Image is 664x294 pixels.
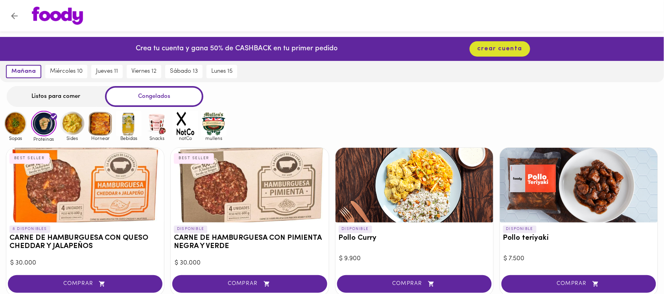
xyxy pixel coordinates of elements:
[32,7,83,25] img: logo.png
[511,281,646,287] span: COMPRAR
[31,111,57,136] img: Proteinas
[173,111,198,136] img: notCo
[171,148,328,222] div: CARNE DE HAMBURGUESA CON PIMIENTA NEGRA Y VERDE
[502,275,656,293] button: COMPRAR
[5,6,24,26] button: Volver
[9,234,161,251] h3: CARNE DE HAMBURGUESA CON QUESO CHEDDAR Y JALAPEÑOS
[478,45,522,53] span: crear cuenta
[201,111,227,136] img: mullens
[618,248,656,286] iframe: Messagebird Livechat Widget
[173,136,198,141] span: notCo
[504,254,654,263] div: $ 7.500
[211,68,232,75] span: lunes 15
[174,153,214,164] div: BEST SELLER
[165,65,203,78] button: sábado 13
[131,68,157,75] span: viernes 12
[347,281,482,287] span: COMPRAR
[500,148,658,222] div: Pollo teriyaki
[201,136,227,141] span: mullens
[3,111,28,136] img: Sopas
[7,86,105,107] div: Listos para comer
[50,68,83,75] span: miércoles 10
[175,259,325,268] div: $ 30.000
[136,44,338,54] p: Crea tu cuenta y gana 50% de CASHBACK en tu primer pedido
[96,68,118,75] span: jueves 11
[339,226,372,233] p: DISPONIBLE
[31,136,57,141] span: Proteinas
[339,234,490,243] h3: Pollo Curry
[3,136,28,141] span: Sopas
[116,136,142,141] span: Bebidas
[144,136,170,141] span: Snacks
[503,234,655,243] h3: Pollo teriyaki
[9,153,50,164] div: BEST SELLER
[10,259,160,268] div: $ 30.000
[182,281,317,287] span: COMPRAR
[45,65,87,78] button: miércoles 10
[105,86,203,107] div: Congelados
[88,136,113,141] span: Hornear
[59,136,85,141] span: Sides
[127,65,161,78] button: viernes 12
[8,275,162,293] button: COMPRAR
[337,275,492,293] button: COMPRAR
[91,65,123,78] button: jueves 11
[170,68,198,75] span: sábado 13
[116,111,142,136] img: Bebidas
[144,111,170,136] img: Snacks
[88,111,113,136] img: Hornear
[6,65,41,78] button: mañana
[172,275,327,293] button: COMPRAR
[336,148,493,222] div: Pollo Curry
[6,148,164,222] div: CARNE DE HAMBURGUESA CON QUESO CHEDDAR Y JALAPEÑOS
[11,68,36,75] span: mañana
[207,65,237,78] button: lunes 15
[339,254,489,263] div: $ 9.900
[503,226,537,233] p: DISPONIBLE
[59,111,85,136] img: Sides
[9,226,50,233] p: 8 DISPONIBLES
[174,234,325,251] h3: CARNE DE HAMBURGUESA CON PIMIENTA NEGRA Y VERDE
[470,41,530,57] button: crear cuenta
[174,226,207,233] p: DISPONIBLE
[18,281,153,287] span: COMPRAR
